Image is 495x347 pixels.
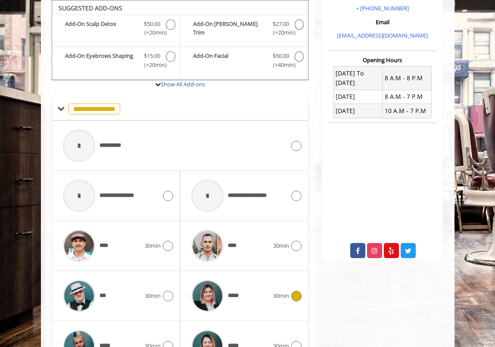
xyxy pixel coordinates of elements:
[273,241,289,250] span: 30min
[383,90,431,104] td: 8 A.M - 7 P.M
[56,51,175,72] label: Add-On Eyebrows Shaping
[193,51,267,69] b: Add-On Facial
[271,60,290,69] span: (+40min )
[333,90,382,104] td: [DATE]
[337,32,428,39] a: [EMAIL_ADDRESS][DOMAIN_NAME]
[56,19,175,40] label: Add-On Scalp Detox
[271,28,290,37] span: (+20min )
[193,19,267,38] b: Add-On [PERSON_NAME] Trim
[273,51,289,60] span: $50.00
[145,291,161,300] span: 30min
[143,60,162,69] span: (+20min )
[184,19,304,40] label: Add-On Beard Trim
[328,57,437,63] h3: Opening Hours
[330,19,435,25] h3: Email
[65,51,139,69] b: Add-On Eyebrows Shaping
[145,241,161,250] span: 30min
[184,51,304,72] label: Add-On Facial
[273,291,289,300] span: 30min
[383,104,431,118] td: 10 A.M - 7 P.M
[59,4,122,12] b: SUGGESTED ADD-ONS
[356,4,409,12] a: + [PHONE_NUMBER]
[273,19,289,28] span: $27.00
[144,19,160,28] span: $50.00
[383,66,431,90] td: 8 A.M - 8 P.M
[65,19,139,38] b: Add-On Scalp Detox
[333,104,382,118] td: [DATE]
[333,66,382,90] td: [DATE] To [DATE]
[144,51,160,60] span: $15.00
[161,80,205,88] a: Show All Add-ons
[143,28,162,37] span: (+20min )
